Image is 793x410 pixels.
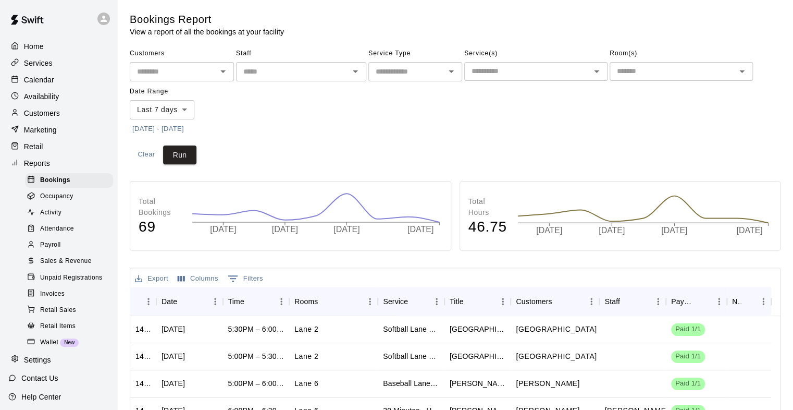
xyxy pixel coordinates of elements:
[25,237,117,254] a: Payroll
[468,218,507,236] h4: 46.75
[60,340,79,345] span: New
[25,206,113,220] div: Activity
[228,287,244,316] div: Time
[536,226,562,235] tspan: [DATE]
[25,222,113,236] div: Attendance
[737,226,763,235] tspan: [DATE]
[8,122,109,138] div: Marketing
[468,196,507,218] p: Total Hours
[25,335,113,350] div: WalletNew
[516,287,552,316] div: Customers
[604,287,619,316] div: Staff
[383,287,408,316] div: Service
[294,378,318,389] p: Lane 6
[8,39,109,54] div: Home
[8,72,109,88] a: Calendar
[8,55,109,71] a: Services
[40,175,70,186] span: Bookings
[207,294,223,309] button: Menu
[162,351,185,361] div: Wed, Sep 10, 2025
[697,294,711,309] button: Sort
[516,351,597,362] p: Aly Field
[244,294,259,309] button: Sort
[8,89,109,104] div: Availability
[294,324,318,335] p: Lane 2
[599,287,666,316] div: Staff
[368,45,462,62] span: Service Type
[21,373,58,383] p: Contact Us
[24,355,51,365] p: Settings
[662,226,688,235] tspan: [DATE]
[444,287,511,316] div: Title
[25,254,113,269] div: Sales & Revenue
[139,218,181,236] h4: 69
[228,378,284,389] div: 5:00PM – 6:00PM
[216,64,230,79] button: Open
[40,208,61,218] span: Activity
[156,287,223,316] div: Date
[162,378,185,389] div: Tue, Sep 09, 2025
[516,324,597,335] p: Aly Field
[333,225,360,234] tspan: [DATE]
[620,294,635,309] button: Sort
[163,146,196,165] button: Run
[24,125,57,135] p: Marketing
[444,64,459,79] button: Open
[516,378,579,389] p: Wesley Gessner
[130,146,163,165] button: Clear
[25,303,113,318] div: Retail Sales
[8,352,109,368] a: Settings
[383,324,439,334] div: Softball Lane Rental - 30 Minutes
[25,205,117,221] a: Activity
[25,287,113,302] div: Invoices
[450,378,506,389] div: Wesley Gessner
[25,238,113,252] div: Payroll
[24,158,50,168] p: Reports
[671,324,705,334] span: Paid 1/1
[130,83,221,100] span: Date Range
[8,105,109,121] a: Customers
[289,287,378,316] div: Rooms
[175,271,221,287] button: Select columns
[671,379,705,389] span: Paid 1/1
[732,287,741,316] div: Notes
[8,139,109,154] a: Retail
[272,225,298,234] tspan: [DATE]
[25,302,117,318] a: Retail Sales
[463,294,478,309] button: Sort
[25,188,117,204] a: Occupancy
[228,324,284,334] div: 5:30PM – 6:00PM
[25,172,117,188] a: Bookings
[236,45,366,62] span: Staff
[24,58,53,68] p: Services
[40,337,58,348] span: Wallet
[24,108,60,118] p: Customers
[40,240,60,250] span: Payroll
[383,378,439,389] div: Baseball Lane Rental - 60 Minutes
[650,294,666,309] button: Menu
[348,64,363,79] button: Open
[8,155,109,171] a: Reports
[210,225,236,234] tspan: [DATE]
[25,254,117,270] a: Sales & Revenue
[135,324,151,334] div: 1415100
[40,273,102,283] span: Unpaid Registrations
[495,294,511,309] button: Menu
[132,271,171,287] button: Export
[135,378,151,389] div: 1412250
[21,392,61,402] p: Help Center
[25,270,117,286] a: Unpaid Registrations
[24,141,43,152] p: Retail
[511,287,599,316] div: Customers
[25,286,117,302] a: Invoices
[228,351,284,361] div: 5:00PM – 5:30PM
[141,294,156,309] button: Menu
[450,324,506,334] div: Aly Field
[408,294,423,309] button: Sort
